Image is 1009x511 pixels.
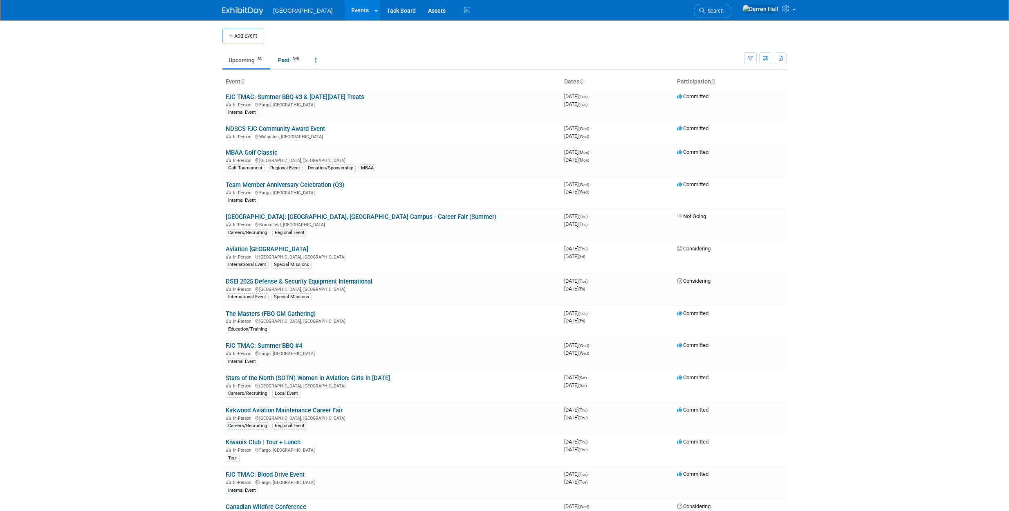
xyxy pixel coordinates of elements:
div: Careers/Recruiting [226,229,269,236]
span: Committed [677,149,709,155]
div: [GEOGRAPHIC_DATA], [GEOGRAPHIC_DATA] [226,253,558,260]
span: - [589,471,590,477]
span: Considering [677,278,711,284]
div: Fargo, [GEOGRAPHIC_DATA] [226,189,558,196]
div: Internal Event [226,109,258,116]
div: Education/Training [226,326,269,333]
div: Regional Event [272,229,307,236]
div: Regional Event [272,422,307,430]
img: In-Person Event [226,416,231,420]
span: [DATE] [564,181,592,187]
a: Aviation [GEOGRAPHIC_DATA] [226,245,308,253]
div: MBAA [359,164,376,172]
span: [DATE] [564,157,589,163]
div: [GEOGRAPHIC_DATA], [GEOGRAPHIC_DATA] [226,157,558,163]
div: Tour [226,455,240,462]
img: In-Person Event [226,254,231,259]
div: Special Missions [271,261,312,268]
span: Committed [677,374,709,380]
a: [GEOGRAPHIC_DATA]: [GEOGRAPHIC_DATA], [GEOGRAPHIC_DATA] Campus - Career Fair (Summer) [226,213,496,221]
div: Careers/Recruiting [226,422,269,430]
span: [DATE] [564,439,590,445]
span: - [590,125,592,131]
span: Committed [677,310,709,316]
span: Committed [677,407,709,413]
span: (Wed) [578,351,589,356]
span: [GEOGRAPHIC_DATA] [273,7,333,14]
span: Committed [677,342,709,348]
span: (Wed) [578,182,589,187]
span: (Thu) [578,222,587,227]
span: [DATE] [564,414,587,421]
span: Considering [677,503,711,509]
div: Fargo, [GEOGRAPHIC_DATA] [226,479,558,485]
div: Internal Event [226,487,258,494]
span: Committed [677,93,709,99]
th: Participation [674,75,787,89]
span: [DATE] [564,93,590,99]
img: In-Person Event [226,134,231,138]
span: [DATE] [564,213,590,219]
div: [GEOGRAPHIC_DATA], [GEOGRAPHIC_DATA] [226,382,558,389]
span: (Sat) [578,376,587,380]
a: Team Member Anniversary Celebration (Q3) [226,181,344,189]
div: Golf Tournament [226,164,265,172]
div: [GEOGRAPHIC_DATA], [GEOGRAPHIC_DATA] [226,317,558,324]
span: In-Person [233,158,254,163]
img: In-Person Event [226,448,231,452]
img: In-Person Event [226,190,231,194]
span: In-Person [233,254,254,260]
span: In-Person [233,448,254,453]
span: - [589,439,590,445]
span: Committed [677,439,709,445]
div: Fargo, [GEOGRAPHIC_DATA] [226,350,558,356]
span: (Sat) [578,383,587,388]
span: In-Person [233,287,254,292]
span: (Fri) [578,319,585,323]
span: (Thu) [578,247,587,251]
span: (Wed) [578,190,589,194]
span: [DATE] [564,479,587,485]
span: In-Person [233,222,254,227]
a: Kirkwood Aviation Maintenance Career Fair [226,407,343,414]
span: (Fri) [578,287,585,291]
span: (Mon) [578,150,589,155]
div: Careers/Recruiting [226,390,269,397]
span: In-Person [233,102,254,108]
a: FJC TMAC: Summer BBQ #4 [226,342,302,349]
a: NDSCS FJC Community Award Event [226,125,325,133]
span: (Tue) [578,472,587,477]
span: (Wed) [578,126,589,131]
span: - [589,278,590,284]
a: FJC TMAC: Summer BBQ #3 & [DATE][DATE] Treats [226,93,364,101]
div: Broomfield, [GEOGRAPHIC_DATA] [226,221,558,227]
a: Canadian Wildfire Conference [226,503,306,511]
img: In-Person Event [226,383,231,387]
span: - [588,374,589,380]
th: Event [222,75,561,89]
span: [DATE] [564,101,587,107]
span: [DATE] [564,253,585,259]
span: (Wed) [578,504,589,509]
span: [DATE] [564,125,592,131]
span: [DATE] [564,317,585,324]
span: - [590,149,592,155]
div: [GEOGRAPHIC_DATA], [GEOGRAPHIC_DATA] [226,286,558,292]
a: Sort by Participation Type [711,78,715,85]
div: International Event [226,261,269,268]
button: Add Event [222,29,263,43]
span: [DATE] [564,245,590,252]
img: In-Person Event [226,319,231,323]
span: [DATE] [564,286,585,292]
a: The Masters (FBO GM Gathering) [226,310,316,317]
div: Fargo, [GEOGRAPHIC_DATA] [226,446,558,453]
span: (Tue) [578,311,587,316]
span: (Thu) [578,440,587,444]
span: [DATE] [564,310,590,316]
img: In-Person Event [226,102,231,106]
span: Not Going [677,213,706,219]
span: (Mon) [578,158,589,162]
div: Local Event [272,390,300,397]
span: In-Person [233,480,254,485]
span: [DATE] [564,149,592,155]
